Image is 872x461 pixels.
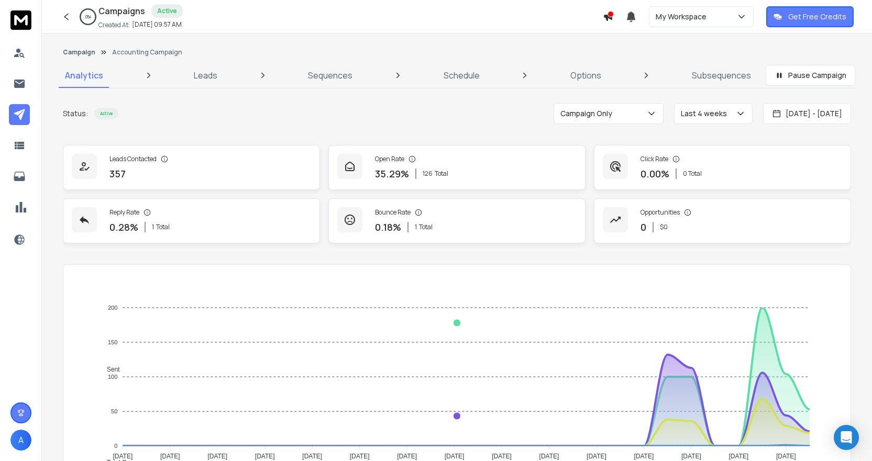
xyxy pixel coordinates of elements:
p: Click Rate [641,155,668,163]
a: Sequences [302,63,359,88]
p: Last 4 weeks [681,108,731,119]
a: Open Rate35.29%126Total [328,145,586,190]
span: 126 [423,170,433,178]
a: Bounce Rate0.18%1Total [328,198,586,243]
p: 0 Total [683,170,702,178]
p: Campaign Only [560,108,616,119]
a: Leads [187,63,224,88]
p: 0.28 % [109,220,138,234]
p: [DATE] 09:57 AM [132,20,182,29]
p: Bounce Rate [375,208,411,217]
tspan: [DATE] [492,453,512,460]
span: Sent [99,366,120,373]
h1: Campaigns [98,5,145,17]
span: 1 [152,223,154,231]
div: Active [151,4,183,18]
p: Subsequences [692,69,751,82]
tspan: [DATE] [776,453,796,460]
p: Analytics [65,69,103,82]
tspan: [DATE] [634,453,654,460]
tspan: 200 [108,305,117,311]
button: Pause Campaign [766,65,855,86]
p: Options [570,69,601,82]
p: Open Rate [375,155,404,163]
a: Subsequences [686,63,757,88]
p: Leads Contacted [109,155,157,163]
button: [DATE] - [DATE] [763,103,851,124]
a: Opportunities0$0 [594,198,851,243]
tspan: 0 [114,443,117,449]
p: Get Free Credits [788,12,846,22]
a: Analytics [59,63,109,88]
p: My Workspace [656,12,711,22]
tspan: [DATE] [160,453,180,460]
p: Opportunities [641,208,680,217]
a: Leads Contacted357 [63,145,320,190]
p: $ 0 [660,223,668,231]
p: Leads [194,69,217,82]
span: Total [156,223,170,231]
tspan: [DATE] [587,453,606,460]
p: Status: [63,108,88,119]
span: Total [435,170,448,178]
p: Accounting Campaign [112,48,182,57]
button: Get Free Credits [766,6,854,27]
a: Options [564,63,608,88]
tspan: [DATE] [397,453,417,460]
div: Active [94,108,118,119]
tspan: 100 [108,374,117,380]
tspan: [DATE] [207,453,227,460]
div: Open Intercom Messenger [834,425,859,450]
p: 0.18 % [375,220,401,234]
tspan: [DATE] [350,453,370,460]
button: Campaign [63,48,95,57]
button: A [10,430,31,451]
p: 0.00 % [641,166,669,181]
p: Sequences [308,69,352,82]
p: 35.29 % [375,166,409,181]
tspan: [DATE] [539,453,559,460]
tspan: [DATE] [728,453,748,460]
tspan: [DATE] [302,453,322,460]
a: Reply Rate0.28%1Total [63,198,320,243]
a: Schedule [437,63,486,88]
tspan: [DATE] [255,453,275,460]
a: Click Rate0.00%0 Total [594,145,851,190]
p: 0 % [85,14,91,20]
p: Reply Rate [109,208,139,217]
tspan: [DATE] [113,453,133,460]
p: 0 [641,220,646,234]
tspan: 150 [108,339,117,345]
span: Total [419,223,433,231]
p: Created At: [98,21,130,29]
tspan: [DATE] [445,453,465,460]
tspan: [DATE] [681,453,701,460]
p: 357 [109,166,126,181]
span: 1 [415,223,417,231]
tspan: 50 [111,408,117,414]
p: Schedule [444,69,480,82]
